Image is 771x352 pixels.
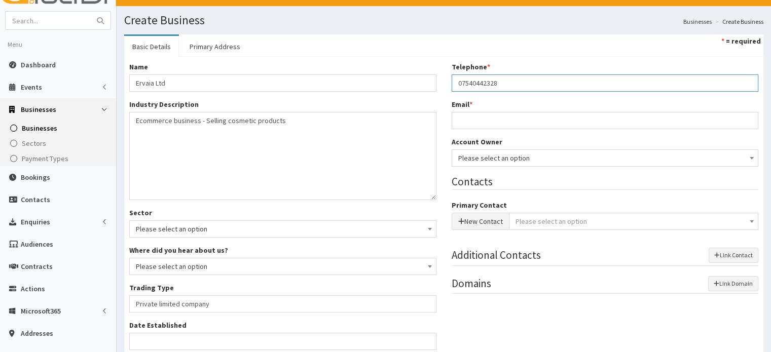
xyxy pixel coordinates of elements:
[21,105,56,114] span: Businesses
[3,151,116,166] a: Payment Types
[22,154,68,163] span: Payment Types
[452,174,759,190] legend: Contacts
[129,258,436,275] span: Please select an option
[129,62,148,72] label: Name
[22,124,57,133] span: Businesses
[181,36,248,57] a: Primary Address
[129,208,152,218] label: Sector
[21,306,61,316] span: Microsoft365
[21,284,45,293] span: Actions
[452,248,759,265] legend: Additional Contacts
[452,149,759,167] span: Please select an option
[452,200,507,210] label: Primary Contact
[129,112,436,200] textarea: 46450 - Wholesale of perfume and cosmetics 47750 - Retail sale of cosmetic and toilet articles in...
[129,99,199,109] label: Industry Description
[21,329,53,338] span: Addresses
[129,220,436,238] span: Please select an option
[713,17,763,26] li: Create Business
[21,83,42,92] span: Events
[683,17,712,26] a: Businesses
[452,99,472,109] label: Email
[21,60,56,69] span: Dashboard
[458,151,752,165] span: Please select an option
[3,121,116,136] a: Businesses
[452,62,490,72] label: Telephone
[516,217,587,226] span: Please select an option
[3,136,116,151] a: Sectors
[21,262,53,271] span: Contracts
[709,248,758,263] button: Link Contact
[6,12,91,29] input: Search...
[124,14,763,27] h1: Create Business
[21,217,50,226] span: Enquiries
[726,36,761,46] strong: = required
[22,139,46,148] span: Sectors
[708,276,758,291] button: Link Domain
[452,137,502,147] label: Account Owner
[21,240,53,249] span: Audiences
[21,173,50,182] span: Bookings
[129,283,174,293] label: Trading Type
[452,213,509,230] button: New Contact
[452,276,759,294] legend: Domains
[136,259,430,273] span: Please select an option
[129,245,228,255] label: Where did you hear about us?
[21,195,50,204] span: Contacts
[129,320,187,330] label: Date Established
[136,222,430,236] span: Please select an option
[124,36,179,57] a: Basic Details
